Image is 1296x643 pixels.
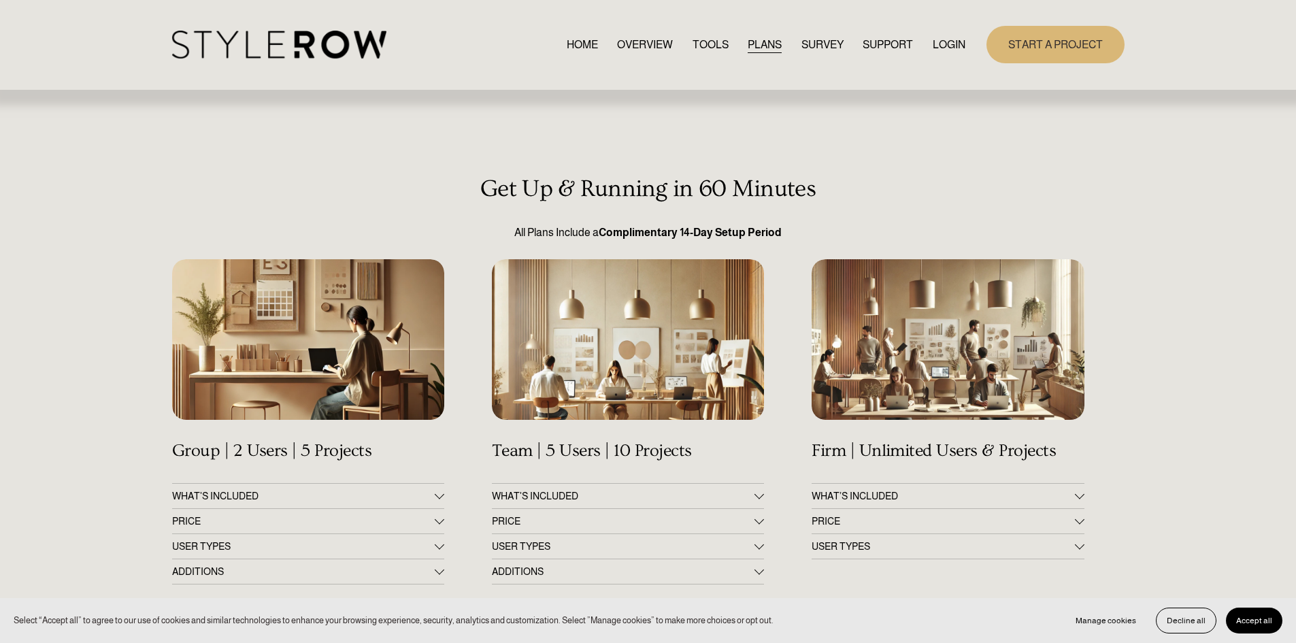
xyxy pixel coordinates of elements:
[492,516,754,527] span: PRICE
[172,566,435,577] span: ADDITIONS
[172,225,1125,241] p: All Plans Include a
[812,509,1084,533] button: PRICE
[812,541,1074,552] span: USER TYPES
[801,35,844,54] a: SURVEY
[812,516,1074,527] span: PRICE
[172,516,435,527] span: PRICE
[812,491,1074,501] span: WHAT’S INCLUDED
[1236,616,1272,625] span: Accept all
[492,441,764,461] h4: Team | 5 Users | 10 Projects
[599,227,782,238] strong: Complimentary 14-Day Setup Period
[933,35,965,54] a: LOGIN
[617,35,673,54] a: OVERVIEW
[863,35,913,54] a: folder dropdown
[492,491,754,501] span: WHAT'S INCLUDED
[172,534,444,559] button: USER TYPES
[567,35,598,54] a: HOME
[172,541,435,552] span: USER TYPES
[812,534,1084,559] button: USER TYPES
[492,534,764,559] button: USER TYPES
[492,566,754,577] span: ADDITIONS
[1167,616,1206,625] span: Decline all
[1065,608,1146,633] button: Manage cookies
[863,37,913,53] span: SUPPORT
[172,31,386,59] img: StyleRow
[492,509,764,533] button: PRICE
[14,614,774,627] p: Select “Accept all” to agree to our use of cookies and similar technologies to enhance your brows...
[986,26,1125,63] a: START A PROJECT
[172,559,444,584] button: ADDITIONS
[492,541,754,552] span: USER TYPES
[1076,616,1136,625] span: Manage cookies
[693,35,729,54] a: TOOLS
[172,509,444,533] button: PRICE
[172,484,444,508] button: WHAT'S INCLUDED
[748,35,782,54] a: PLANS
[172,176,1125,203] h3: Get Up & Running in 60 Minutes
[1226,608,1282,633] button: Accept all
[1156,608,1216,633] button: Decline all
[172,491,435,501] span: WHAT'S INCLUDED
[492,484,764,508] button: WHAT'S INCLUDED
[812,441,1084,461] h4: Firm | Unlimited Users & Projects
[492,559,764,584] button: ADDITIONS
[812,484,1084,508] button: WHAT’S INCLUDED
[172,441,444,461] h4: Group | 2 Users | 5 Projects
